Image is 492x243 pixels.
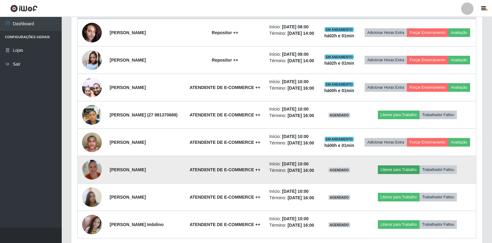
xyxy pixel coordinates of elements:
[190,85,260,90] strong: ATENDENTE DE E-COMMERCE ++
[287,113,314,118] time: [DATE] 16:00
[407,138,448,147] button: Forçar Encerramento
[269,188,316,195] li: Início:
[378,220,420,229] button: Liberar para Trabalho
[282,79,308,84] time: [DATE] 10:00
[420,111,457,119] button: Trabalhador Faltou
[190,112,260,117] strong: ATENDENTE DE E-COMMERCE ++
[190,140,260,145] strong: ATENDENTE DE E-COMMERCE ++
[269,167,316,174] li: Término:
[329,195,350,200] span: AGENDADO
[365,28,407,37] button: Adicionar Horas Extra
[269,85,316,91] li: Término:
[287,168,314,173] time: [DATE] 16:00
[82,74,102,100] img: 1753143991277.jpeg
[269,24,316,30] li: Início:
[110,30,146,35] strong: [PERSON_NAME]
[329,168,350,172] span: AGENDADO
[287,31,314,36] time: [DATE] 14:00
[282,107,308,111] time: [DATE] 10:00
[324,88,354,93] strong: há 00 h e 01 min
[269,51,316,58] li: Início:
[190,195,260,200] strong: ATENDENTE DE E-COMMERCE ++
[448,83,470,92] button: Avaliação
[282,161,308,166] time: [DATE] 10:00
[110,140,146,145] strong: [PERSON_NAME]
[287,140,314,145] time: [DATE] 16:00
[269,140,316,146] li: Término:
[448,56,470,64] button: Avaliação
[269,133,316,140] li: Início:
[82,211,102,238] img: 1757009449121.jpeg
[420,165,457,174] button: Trabalhador Faltou
[82,19,102,46] img: 1753013551343.jpeg
[82,102,102,128] img: 1755367565245.jpeg
[287,195,314,200] time: [DATE] 16:00
[378,111,420,119] button: Liberar para Trabalho
[420,220,457,229] button: Trabalhador Faltou
[407,83,448,92] button: Forçar Encerramento
[190,222,260,227] strong: ATENDENTE DE E-COMMERCE ++
[269,106,316,112] li: Início:
[82,129,102,155] img: 1756412010049.jpeg
[287,58,314,63] time: [DATE] 14:00
[282,134,308,139] time: [DATE] 10:00
[269,161,316,167] li: Início:
[325,27,354,32] span: EM ANDAMENTO
[365,138,407,147] button: Adicionar Horas Extra
[282,52,308,57] time: [DATE] 08:00
[110,58,146,63] strong: [PERSON_NAME]
[282,189,308,194] time: [DATE] 10:00
[378,165,420,174] button: Liberar para Trabalho
[448,138,470,147] button: Avaliação
[324,61,354,66] strong: há 02 h e 01 min
[269,216,316,222] li: Início:
[329,222,350,227] span: AGENDADO
[82,44,102,76] img: 1754349075711.jpeg
[325,82,354,87] span: EM ANDAMENTO
[82,184,102,210] img: 1756514271456.jpeg
[10,5,38,12] img: CoreUI Logo
[110,222,164,227] strong: [PERSON_NAME] Imbilino
[110,112,178,117] strong: [PERSON_NAME] (27 981370689)
[324,33,354,38] strong: há 02 h e 01 min
[269,79,316,85] li: Início:
[287,86,314,91] time: [DATE] 16:00
[287,223,314,228] time: [DATE] 16:00
[110,167,146,172] strong: [PERSON_NAME]
[190,167,260,172] strong: ATENDENTE DE E-COMMERCE ++
[407,56,448,64] button: Forçar Encerramento
[269,58,316,64] li: Término:
[110,85,146,90] strong: [PERSON_NAME]
[329,113,350,118] span: AGENDADO
[269,222,316,229] li: Término:
[269,30,316,37] li: Término:
[82,152,102,187] img: 1755553996124.jpeg
[448,28,470,37] button: Avaliação
[212,30,238,35] strong: Repositor ++
[365,56,407,64] button: Adicionar Horas Extra
[269,195,316,201] li: Término:
[325,55,354,59] span: EM ANDAMENTO
[324,143,354,148] strong: há 00 h e 01 min
[269,112,316,119] li: Término:
[110,195,146,200] strong: [PERSON_NAME]
[365,83,407,92] button: Adicionar Horas Extra
[282,24,308,29] time: [DATE] 08:00
[378,193,420,201] button: Liberar para Trabalho
[212,58,238,63] strong: Repositor ++
[325,137,354,142] span: EM ANDAMENTO
[420,193,457,201] button: Trabalhador Faltou
[282,216,308,221] time: [DATE] 10:00
[407,28,448,37] button: Forçar Encerramento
